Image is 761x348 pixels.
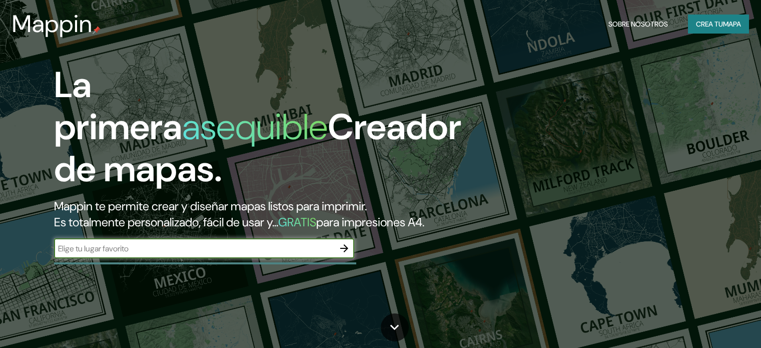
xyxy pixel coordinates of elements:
font: Mappin [12,8,93,40]
font: para impresiones A4. [316,214,424,230]
button: Crea tumapa [688,15,749,34]
font: La primera [54,62,182,150]
font: GRATIS [278,214,316,230]
font: Crea tu [696,20,723,29]
font: mapa [723,20,741,29]
font: Mappin te permite crear y diseñar mapas listos para imprimir. [54,198,367,214]
input: Elige tu lugar favorito [54,243,334,254]
font: asequible [182,104,328,150]
font: Es totalmente personalizado, fácil de usar y... [54,214,278,230]
img: pin de mapeo [93,26,101,34]
font: Creador de mapas. [54,104,461,192]
font: Sobre nosotros [608,20,668,29]
button: Sobre nosotros [604,15,672,34]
